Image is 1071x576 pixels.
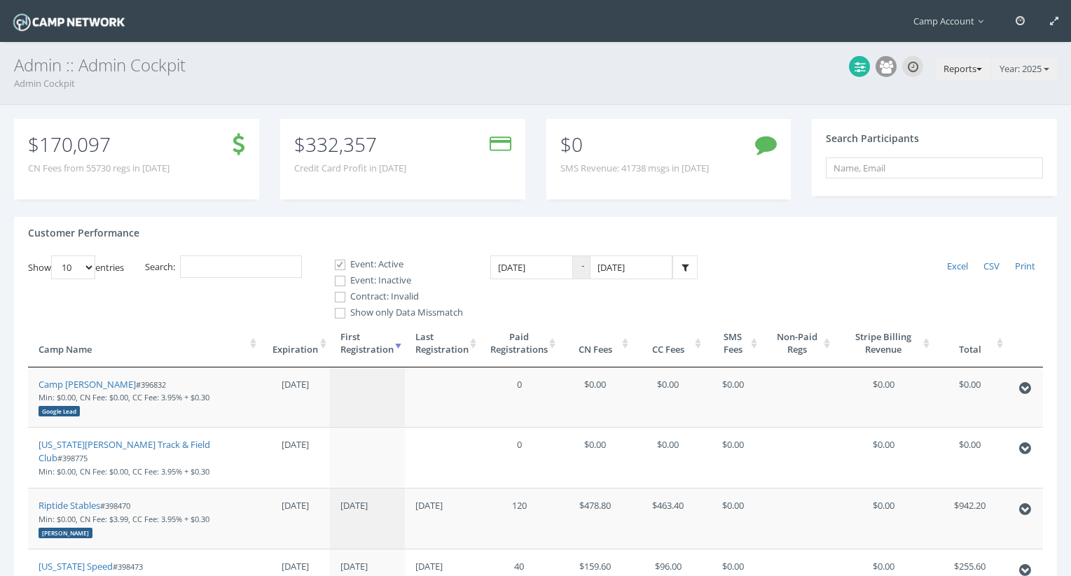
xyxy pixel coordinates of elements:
[480,320,559,367] th: PaidRegistrations: activate to sort column ascending
[992,58,1057,80] button: Year: 2025
[480,427,559,488] td: 0
[590,255,672,280] input: Date Range: To
[632,488,705,549] td: $463.40
[323,290,463,304] label: Contract: Invalid
[39,528,92,538] div: [PERSON_NAME]
[761,320,833,367] th: Non-Paid Regs: activate to sort column ascending
[39,499,100,512] a: Riptide Stables
[282,378,309,391] span: [DATE]
[913,15,990,27] span: Camp Account
[282,560,309,573] span: [DATE]
[330,320,405,367] th: FirstRegistration: activate to sort column ascending
[490,255,573,280] input: Date Range: From
[405,488,480,549] td: [DATE]
[559,320,632,367] th: CN Fees: activate to sort column ascending
[947,260,968,272] span: Excel
[323,306,463,320] label: Show only Data Missmatch
[1015,260,1035,272] span: Print
[282,438,309,451] span: [DATE]
[559,488,632,549] td: $478.80
[559,367,632,428] td: $0.00
[145,255,302,279] label: Search:
[573,255,590,280] span: -
[11,10,127,34] img: Camp Network
[28,162,170,175] span: CN Fees from 55730 regs in [DATE]
[305,131,377,157] span: 332,357
[560,162,709,175] span: SMS Revenue: 41738 msgs in [DATE]
[632,427,705,488] td: $0.00
[834,427,934,488] td: $0.00
[28,255,124,279] label: Show entries
[705,320,761,367] th: SMS Fees: activate to sort column ascending
[559,427,632,488] td: $0.00
[51,255,95,279] select: Showentries
[260,320,330,367] th: Expiration: activate to sort column ascending
[933,320,1007,367] th: Total: activate to sort column ascending
[826,157,1043,178] input: Name, Email
[39,379,209,416] small: #396832 Min: $0.00, CN Fee: $0.00, CC Fee: 3.95% + $0.30
[282,499,309,512] span: [DATE]
[14,77,75,90] a: Admin Cockpit
[826,133,919,143] h4: Search Participants
[330,488,405,549] td: [DATE]
[834,367,934,428] td: $0.00
[294,162,406,175] span: Credit Card Profit in [DATE]
[939,255,976,278] a: Excel
[480,367,559,428] td: 0
[976,255,1007,278] a: CSV
[14,56,1057,74] h3: Admin :: Admin Cockpit
[323,258,463,272] label: Event: Active
[933,488,1007,549] td: $942.20
[705,367,761,428] td: $0.00
[1007,255,1043,278] a: Print
[936,58,990,80] button: Reports
[632,367,705,428] td: $0.00
[39,560,113,573] a: [US_STATE] Speed
[294,136,406,152] p: $
[39,378,136,391] a: Camp [PERSON_NAME]
[632,320,705,367] th: CC Fees: activate to sort column ascending
[323,274,463,288] label: Event: Inactive
[39,438,210,464] a: [US_STATE][PERSON_NAME] Track & Field Club
[705,488,761,549] td: $0.00
[834,488,934,549] td: $0.00
[39,131,111,157] span: 170,097
[405,320,480,367] th: LastRegistration: activate to sort column ascending
[560,131,583,157] span: $0
[480,488,559,549] td: 120
[180,255,302,279] input: Search:
[39,406,80,416] div: Google Lead
[705,427,761,488] td: $0.00
[28,320,260,367] th: Camp Name: activate to sort column ascending
[39,453,209,477] small: #398775 Min: $0.00, CN Fee: $0.00, CC Fee: 3.95% + $0.30
[1000,62,1042,75] span: Year: 2025
[933,367,1007,428] td: $0.00
[933,427,1007,488] td: $0.00
[983,260,1000,272] span: CSV
[834,320,934,367] th: Stripe Billing Revenue: activate to sort column ascending
[28,136,170,152] p: $
[28,227,139,238] h4: Customer Performance
[39,500,209,537] small: #398470 Min: $0.00, CN Fee: $3.99, CC Fee: 3.95% + $0.30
